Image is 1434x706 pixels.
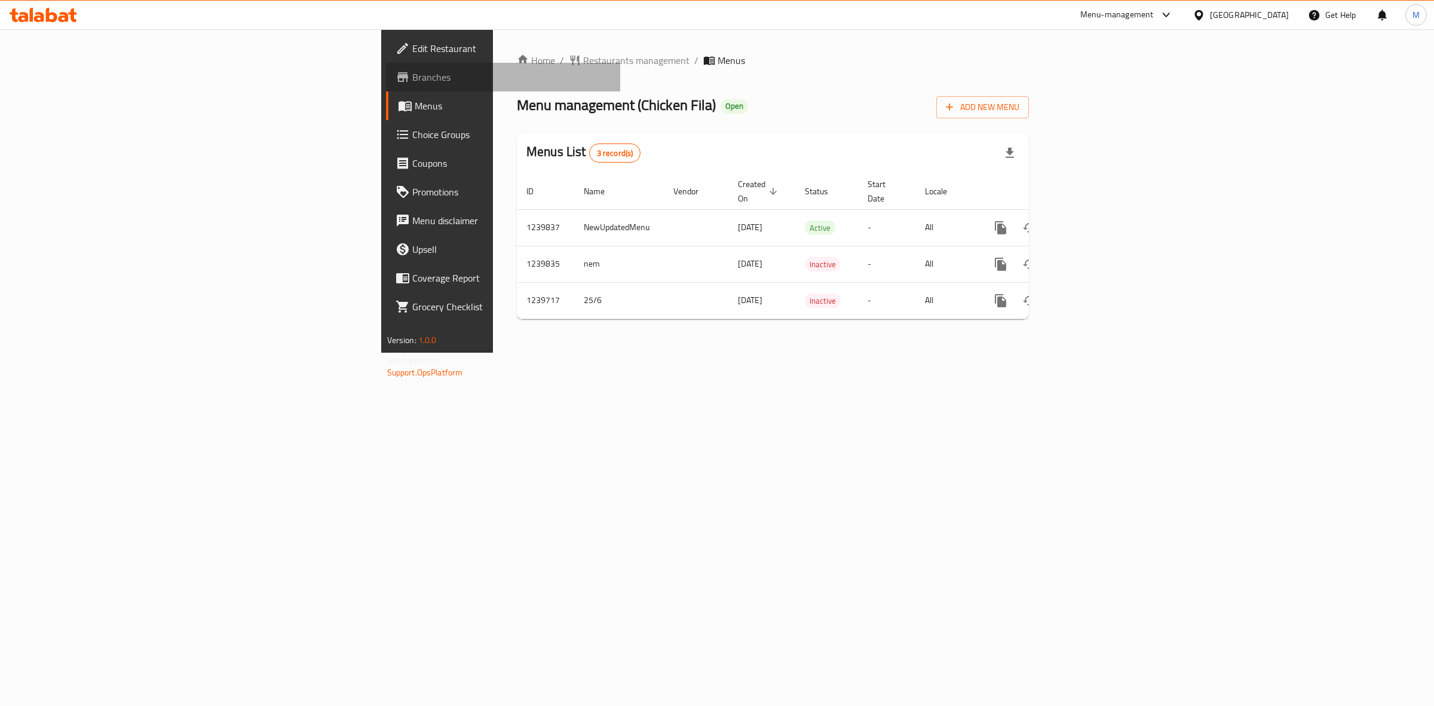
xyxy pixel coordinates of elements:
[1015,213,1044,242] button: Change Status
[386,178,621,206] a: Promotions
[858,209,915,246] td: -
[805,184,844,198] span: Status
[738,177,781,206] span: Created On
[387,353,442,368] span: Get support on:
[412,41,611,56] span: Edit Restaurant
[386,120,621,149] a: Choice Groups
[412,127,611,142] span: Choice Groups
[721,99,748,114] div: Open
[387,365,463,380] a: Support.OpsPlatform
[858,282,915,319] td: -
[386,63,621,91] a: Branches
[387,332,416,348] span: Version:
[589,143,641,163] div: Total records count
[412,185,611,199] span: Promotions
[936,96,1029,118] button: Add New Menu
[584,184,620,198] span: Name
[805,221,835,235] span: Active
[868,177,901,206] span: Start Date
[986,213,1015,242] button: more
[517,173,1111,319] table: enhanced table
[517,53,1029,68] nav: breadcrumb
[915,209,977,246] td: All
[1015,286,1044,315] button: Change Status
[583,53,690,68] span: Restaurants management
[738,256,762,271] span: [DATE]
[925,184,963,198] span: Locale
[412,156,611,170] span: Coupons
[805,257,841,271] div: Inactive
[1080,8,1154,22] div: Menu-management
[694,53,698,68] li: /
[718,53,745,68] span: Menus
[418,332,437,348] span: 1.0.0
[386,91,621,120] a: Menus
[412,271,611,285] span: Coverage Report
[526,184,549,198] span: ID
[805,294,841,308] div: Inactive
[986,286,1015,315] button: more
[805,258,841,271] span: Inactive
[526,143,641,163] h2: Menus List
[738,219,762,235] span: [DATE]
[858,246,915,282] td: -
[386,34,621,63] a: Edit Restaurant
[412,70,611,84] span: Branches
[590,148,641,159] span: 3 record(s)
[1210,8,1289,22] div: [GEOGRAPHIC_DATA]
[386,206,621,235] a: Menu disclaimer
[569,53,690,68] a: Restaurants management
[805,294,841,308] span: Inactive
[721,101,748,111] span: Open
[415,99,611,113] span: Menus
[946,100,1019,115] span: Add New Menu
[977,173,1111,210] th: Actions
[386,149,621,178] a: Coupons
[1412,8,1420,22] span: M
[412,242,611,256] span: Upsell
[673,184,714,198] span: Vendor
[986,250,1015,279] button: more
[738,292,762,308] span: [DATE]
[386,292,621,321] a: Grocery Checklist
[915,282,977,319] td: All
[412,213,611,228] span: Menu disclaimer
[412,299,611,314] span: Grocery Checklist
[1015,250,1044,279] button: Change Status
[915,246,977,282] td: All
[386,235,621,264] a: Upsell
[386,264,621,292] a: Coverage Report
[995,139,1024,167] div: Export file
